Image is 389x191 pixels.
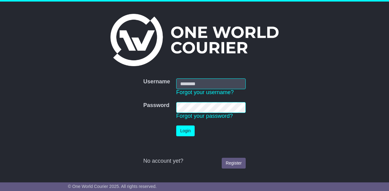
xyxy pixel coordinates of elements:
[176,113,233,119] a: Forgot your password?
[222,158,246,169] a: Register
[143,102,169,109] label: Password
[110,14,278,66] img: One World
[68,184,157,189] span: © One World Courier 2025. All rights reserved.
[176,89,234,95] a: Forgot your username?
[143,158,246,165] div: No account yet?
[176,125,195,136] button: Login
[143,78,170,85] label: Username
